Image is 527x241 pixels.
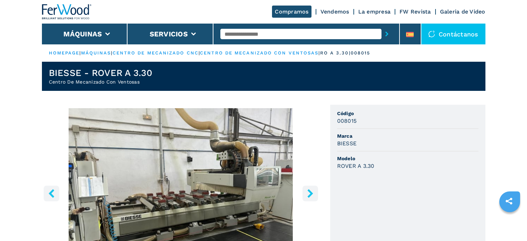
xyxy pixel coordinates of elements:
[337,139,357,147] h3: BIESSE
[428,31,435,37] img: Contáctanos
[49,67,152,78] h1: BIESSE - ROVER A 3.30
[337,117,357,125] h3: 008015
[337,162,375,170] h3: ROVER A 3.30
[79,50,81,55] span: |
[440,8,485,15] a: Galeria de Video
[337,155,478,162] span: Modelo
[318,50,320,55] span: |
[500,192,518,210] a: sharethis
[44,186,59,201] button: left-button
[498,210,522,236] iframe: Chat
[49,50,80,55] a: HOMEPAGE
[150,30,188,38] button: Servicios
[421,24,485,44] div: Contáctanos
[111,50,112,55] span: |
[381,26,392,42] button: submit-button
[320,50,351,56] p: ro a 3.30 |
[272,6,311,18] a: Compramos
[200,50,318,55] a: centro de mecanizado con ventosas
[49,78,152,85] h2: Centro De Mecanizado Con Ventosas
[337,110,478,117] span: Código
[63,30,102,38] button: Máquinas
[351,50,371,56] p: 008015
[358,8,391,15] a: La empresa
[302,186,318,201] button: right-button
[337,132,478,139] span: Marca
[81,50,111,55] a: máquinas
[199,50,200,55] span: |
[113,50,199,55] a: centro de mecanizado cnc
[399,8,431,15] a: FW Revista
[42,4,92,19] img: Ferwood
[320,8,349,15] a: Vendemos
